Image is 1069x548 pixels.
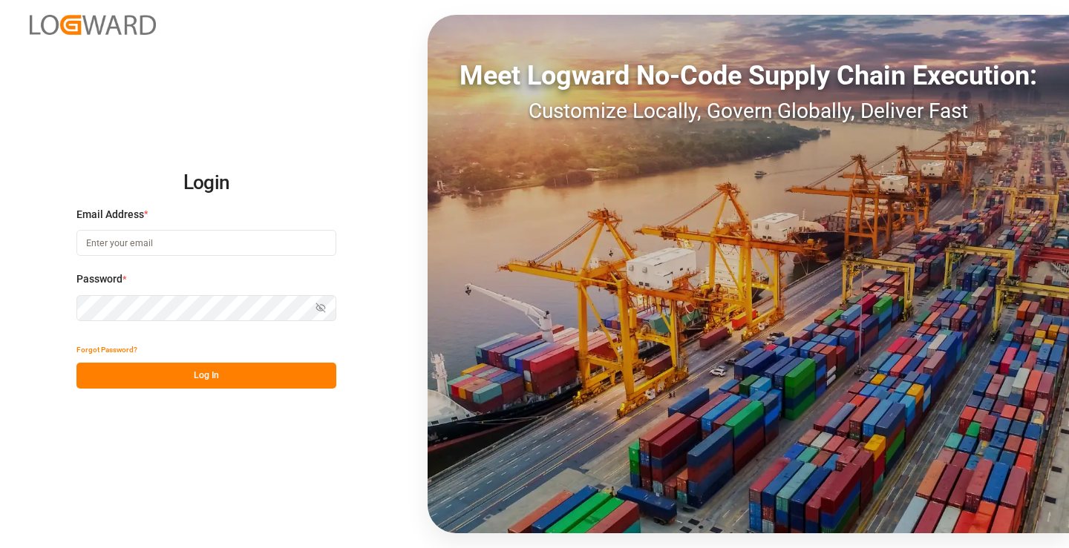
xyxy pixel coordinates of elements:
div: Customize Locally, Govern Globally, Deliver Fast [428,96,1069,127]
button: Log In [76,363,336,389]
img: Logward_new_orange.png [30,15,156,35]
button: Forgot Password? [76,337,137,363]
span: Password [76,271,122,287]
input: Enter your email [76,230,336,256]
div: Meet Logward No-Code Supply Chain Execution: [428,56,1069,96]
h2: Login [76,159,336,207]
span: Email Address [76,207,144,222]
